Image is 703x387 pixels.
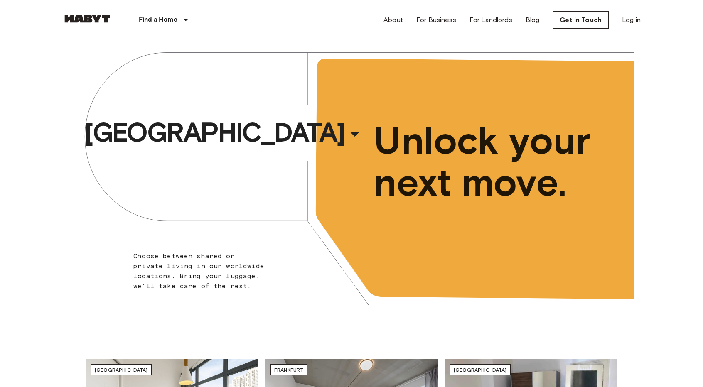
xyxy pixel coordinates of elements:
a: About [383,15,403,25]
span: [GEOGRAPHIC_DATA] [95,367,148,373]
button: [GEOGRAPHIC_DATA] [81,113,368,152]
span: [GEOGRAPHIC_DATA] [84,116,344,149]
span: Frankfurt [274,367,303,373]
a: For Landlords [469,15,512,25]
span: Choose between shared or private living in our worldwide locations. Bring your luggage, we'll tak... [133,252,264,290]
a: Log in [622,15,641,25]
span: [GEOGRAPHIC_DATA] [454,367,507,373]
a: For Business [416,15,456,25]
span: Unlock your next move. [374,120,600,203]
a: Get in Touch [553,11,609,29]
img: Habyt [62,15,112,23]
p: Find a Home [139,15,177,25]
a: Blog [526,15,540,25]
